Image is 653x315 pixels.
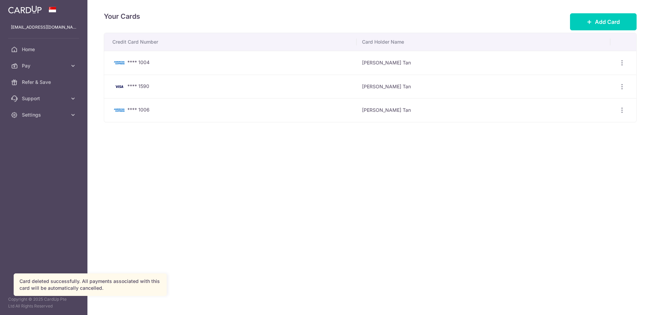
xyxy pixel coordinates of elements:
[22,79,67,86] span: Refer & Save
[104,33,357,51] th: Credit Card Number
[357,98,610,122] td: [PERSON_NAME] Tan
[22,62,67,69] span: Pay
[112,59,126,67] img: Bank Card
[22,111,67,118] span: Settings
[112,82,126,91] img: Bank Card
[570,13,637,30] button: Add Card
[22,46,67,53] span: Home
[8,5,42,14] img: CardUp
[112,106,126,114] img: Bank Card
[357,33,610,51] th: Card Holder Name
[19,278,161,291] div: Card deleted successfully. All payments associated with this card will be automatically cancelled.
[595,18,620,26] span: Add Card
[357,75,610,99] td: [PERSON_NAME] Tan
[104,11,140,22] h4: Your Cards
[357,51,610,75] td: [PERSON_NAME] Tan
[11,24,77,31] p: [EMAIL_ADDRESS][DOMAIN_NAME]
[22,95,67,102] span: Support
